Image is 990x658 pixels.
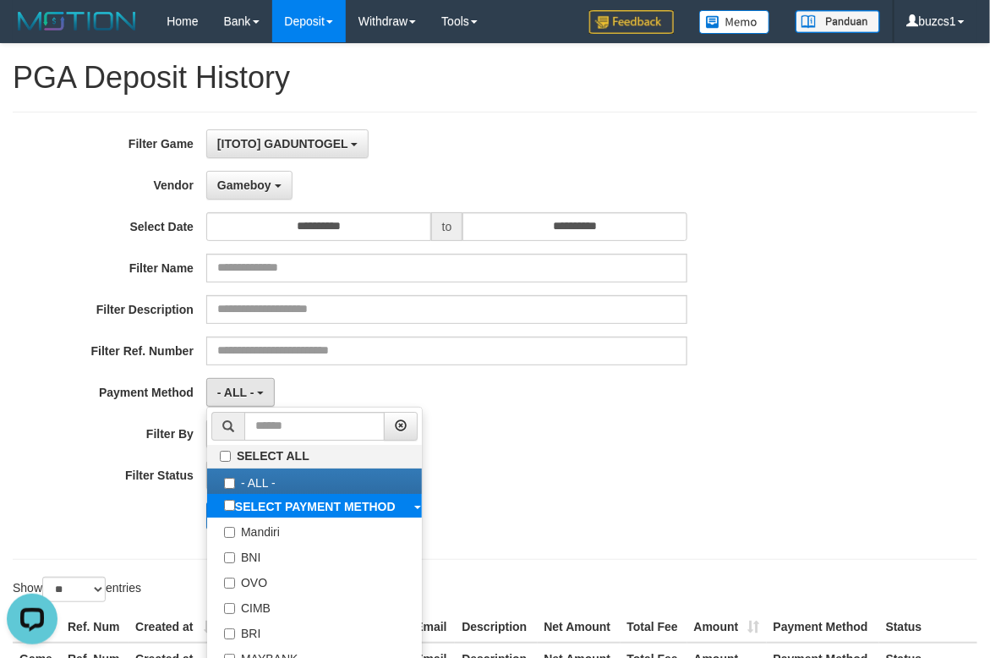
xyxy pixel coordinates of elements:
b: SELECT PAYMENT METHOD [235,500,396,513]
input: BNI [224,552,235,563]
th: Total Fee [621,611,687,643]
input: SELECT ALL [220,451,231,462]
th: Description [455,611,537,643]
label: BRI [207,619,422,644]
span: - ALL - [217,386,254,399]
select: Showentries [42,577,106,602]
img: MOTION_logo.png [13,8,141,34]
label: Show entries [13,577,141,602]
th: Ref. Num [61,611,129,643]
span: Gameboy [217,178,271,192]
label: OVO [207,568,422,594]
th: Created at [129,611,222,643]
th: Payment Method [767,611,879,643]
input: - ALL - [224,478,235,489]
button: - ALL - [206,378,275,407]
label: CIMB [207,594,422,619]
input: BRI [224,628,235,639]
label: - ALL - [207,469,422,494]
th: Net Amount [538,611,621,643]
th: Email [408,611,455,643]
h1: PGA Deposit History [13,61,977,95]
button: [ITOTO] GADUNTOGEL [206,129,369,158]
button: Gameboy [206,171,293,200]
th: Status [879,611,977,643]
label: Mandiri [207,518,422,543]
input: SELECT PAYMENT METHOD [224,500,235,511]
span: to [431,212,463,241]
button: Open LiveChat chat widget [7,7,57,58]
a: SELECT PAYMENT METHOD [207,494,422,518]
img: Feedback.jpg [589,10,674,34]
input: OVO [224,578,235,589]
img: panduan.png [796,10,880,33]
th: Amount [687,611,767,643]
label: BNI [207,543,422,568]
img: Button%20Memo.svg [699,10,770,34]
input: Mandiri [224,527,235,538]
span: [ITOTO] GADUNTOGEL [217,137,348,151]
label: SELECT ALL [207,445,422,468]
input: CIMB [224,603,235,614]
